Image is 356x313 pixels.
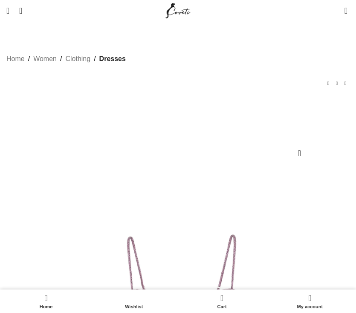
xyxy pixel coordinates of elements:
span: My account [270,304,350,310]
div: My cart [178,292,266,311]
a: Dresses [99,53,126,64]
a: Wishlist [90,292,178,311]
a: 0 Cart [178,292,266,311]
a: Home [2,292,90,311]
span: Home [6,304,86,310]
div: My Wishlist [332,2,340,19]
span: 0 [345,4,351,11]
nav: Breadcrumb [6,53,126,64]
span: 0 [221,292,227,298]
div: My wishlist [90,292,178,311]
a: Previous product [324,79,333,88]
a: Next product [341,79,350,88]
a: My account [266,292,354,311]
a: Clothing [65,53,90,64]
a: Women [33,53,57,64]
a: Fancy designing your own shoe? | Discover Now [104,25,252,32]
a: Home [6,53,25,64]
a: Open mobile menu [2,2,14,19]
span: Cart [182,304,262,310]
span: Wishlist [94,304,174,310]
a: 0 [340,2,352,19]
a: Search [14,2,22,19]
a: Site logo [164,6,192,14]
